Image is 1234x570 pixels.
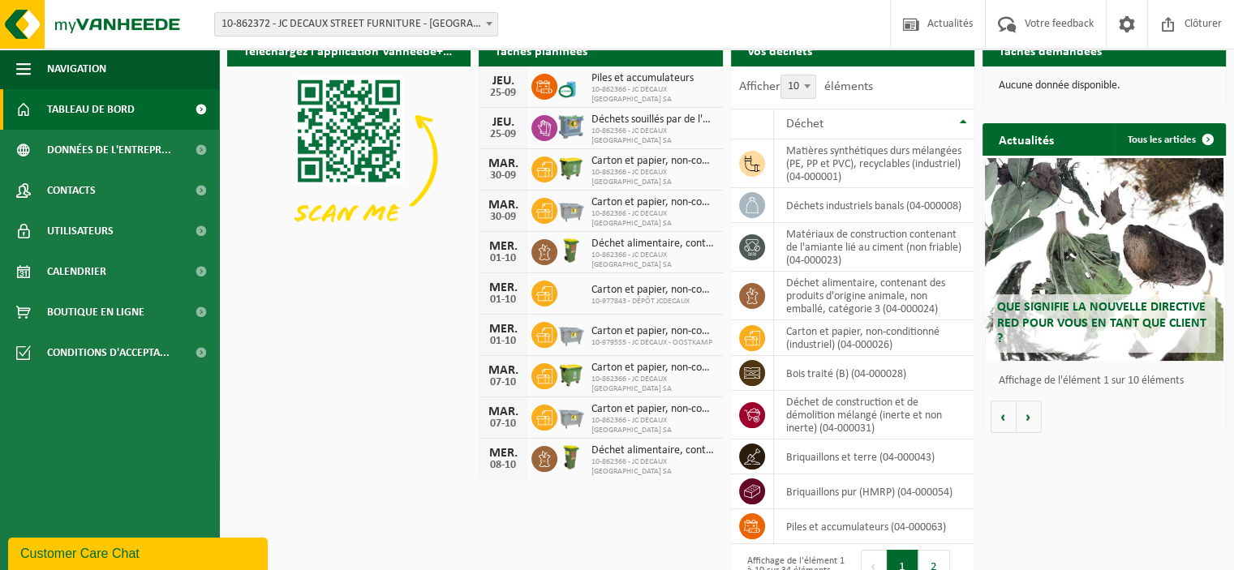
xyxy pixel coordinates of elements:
span: 10-862366 - JC DECAUX [GEOGRAPHIC_DATA] SA [591,375,714,394]
span: Boutique en ligne [47,292,144,332]
div: JEU. [487,75,519,88]
img: WB-0060-HPE-GN-51 [557,444,585,471]
div: 30-09 [487,170,519,182]
div: MAR. [487,364,519,377]
button: Volgende [1017,401,1042,433]
span: 10-862366 - JC DECAUX [GEOGRAPHIC_DATA] SA [591,416,714,435]
td: bois traité (B) (04-000028) [774,356,974,391]
span: Piles et accumulateurs [591,72,714,85]
a: Tous les articles [1115,123,1224,156]
span: Déchet alimentaire, contenant des produits d'origine animale, non emballé, catég... [591,238,714,251]
img: WB-1100-HPE-GN-50 [557,154,585,182]
span: 10-862366 - JC DECAUX [GEOGRAPHIC_DATA] SA [591,209,714,229]
div: JEU. [487,116,519,129]
span: Contacts [47,170,96,211]
span: Calendrier [47,251,106,292]
span: Conditions d'accepta... [47,332,170,373]
img: WB-1100-HPE-GN-50 [557,361,585,388]
span: 10-862366 - JC DECAUX [GEOGRAPHIC_DATA] SA [591,126,714,146]
td: déchet alimentaire, contenant des produits d'origine animale, non emballé, catégorie 3 (04-000024) [774,272,974,320]
img: WB-2500-GAL-GY-01 [557,195,585,223]
td: carton et papier, non-conditionné (industriel) (04-000026) [774,320,974,356]
span: 10-977843 - DÉPÔT JCDECAUX [591,297,714,306]
span: Carton et papier, non-conditionné (industriel) [591,155,714,168]
span: Déchet alimentaire, contenant des produits d'origine animale, non emballé, catég... [591,444,714,457]
span: 10-862372 - JC DECAUX STREET FURNITURE - BRUXELLES [215,13,497,36]
span: 10-862366 - JC DECAUX [GEOGRAPHIC_DATA] SA [591,251,714,270]
div: 01-10 [487,253,519,264]
div: 25-09 [487,129,519,140]
img: PB-AP-0800-MET-02-01 [557,113,585,140]
img: LP-OT-00060-CU [557,71,585,99]
a: Que signifie la nouvelle directive RED pour vous en tant que client ? [985,158,1223,361]
div: MAR. [487,157,519,170]
div: MER. [487,323,519,336]
span: Carton et papier, non-conditionné (industriel) [591,325,714,338]
td: briquaillons pur (HMRP) (04-000054) [774,474,974,509]
div: 25-09 [487,88,519,99]
span: Déchets souillés par de l'huile [591,114,714,126]
p: Aucune donnée disponible. [999,80,1210,92]
span: 10-862372 - JC DECAUX STREET FURNITURE - BRUXELLES [214,12,498,36]
label: Afficher éléments [739,80,873,93]
div: 08-10 [487,460,519,471]
span: Carton et papier, non-conditionné (industriel) [591,284,714,297]
td: briquaillons et terre (04-000043) [774,439,974,474]
span: 10 [781,75,815,98]
span: 10-979555 - JC DECAUX - OOSTKAMP [591,338,714,348]
img: Download de VHEPlus App [227,66,471,249]
h2: Vos déchets [731,34,828,66]
h2: Tâches demandées [982,34,1118,66]
span: Carton et papier, non-conditionné (industriel) [591,403,714,416]
div: MAR. [487,199,519,212]
td: déchets industriels banals (04-000008) [774,188,974,223]
iframe: chat widget [8,534,271,570]
div: 01-10 [487,294,519,306]
div: MAR. [487,405,519,418]
div: 30-09 [487,212,519,223]
span: Déchet [786,118,823,131]
td: Piles et accumulateurs (04-000063) [774,509,974,544]
td: matériaux de construction contenant de l'amiante lié au ciment (non friable) (04-000023) [774,223,974,272]
span: Données de l'entrepr... [47,130,171,170]
img: WB-2500-GAL-GY-01 [557,319,585,347]
span: 10-862366 - JC DECAUX [GEOGRAPHIC_DATA] SA [591,168,714,187]
div: MER. [487,281,519,294]
img: WB-0060-HPE-GN-51 [557,237,585,264]
span: Navigation [47,49,106,89]
span: 10-862366 - JC DECAUX [GEOGRAPHIC_DATA] SA [591,85,714,105]
span: Carton et papier, non-conditionné (industriel) [591,362,714,375]
div: MER. [487,447,519,460]
h2: Tâches planifiées [479,34,604,66]
img: WB-2500-GAL-GY-01 [557,402,585,430]
div: MER. [487,240,519,253]
div: 07-10 [487,377,519,388]
div: 07-10 [487,418,519,430]
span: Carton et papier, non-conditionné (industriel) [591,196,714,209]
span: Tableau de bord [47,89,135,130]
button: Vorige [991,401,1017,433]
span: Que signifie la nouvelle directive RED pour vous en tant que client ? [997,301,1206,345]
h2: Téléchargez l'application Vanheede+ maintenant! [227,34,471,66]
span: 10-862366 - JC DECAUX [GEOGRAPHIC_DATA] SA [591,457,714,477]
td: matières synthétiques durs mélangées (PE, PP et PVC), recyclables (industriel) (04-000001) [774,139,974,188]
td: déchet de construction et de démolition mélangé (inerte et non inerte) (04-000031) [774,391,974,439]
p: Affichage de l'élément 1 sur 10 éléments [999,375,1218,387]
h2: Actualités [982,123,1070,155]
span: 10 [780,75,816,99]
div: 01-10 [487,336,519,347]
span: Utilisateurs [47,211,114,251]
